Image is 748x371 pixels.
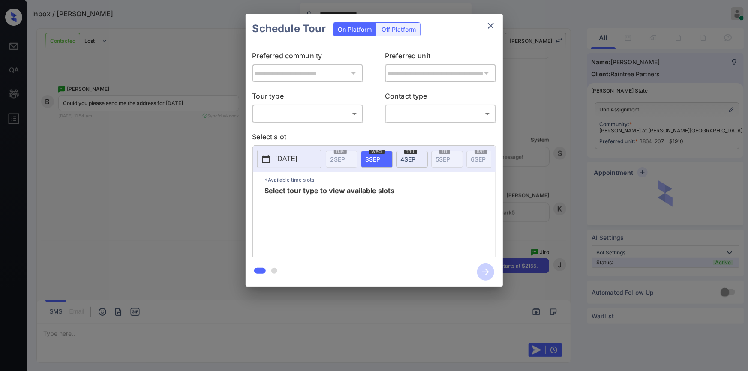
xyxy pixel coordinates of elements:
[265,172,496,187] p: *Available time slots
[401,156,416,163] span: 4 SEP
[377,23,420,36] div: Off Platform
[369,149,385,154] span: wed
[333,23,376,36] div: On Platform
[252,51,363,64] p: Preferred community
[482,17,499,34] button: close
[366,156,381,163] span: 3 SEP
[252,91,363,105] p: Tour type
[246,14,333,44] h2: Schedule Tour
[265,187,395,256] span: Select tour type to view available slots
[252,132,496,145] p: Select slot
[361,151,393,168] div: date-select
[276,154,297,164] p: [DATE]
[385,91,496,105] p: Contact type
[396,151,428,168] div: date-select
[257,150,321,168] button: [DATE]
[385,51,496,64] p: Preferred unit
[404,149,417,154] span: thu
